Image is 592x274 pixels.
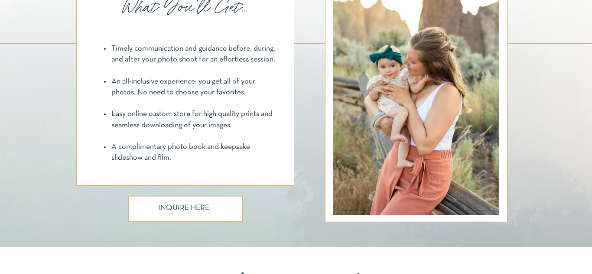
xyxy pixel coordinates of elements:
li: Easy online custom store for high quality prints and seamless downloading of your images. [111,109,279,130]
li: An all-inclusive experience: you get all of your photos. No need to choose your favorites. [111,76,279,98]
a: INQUIRE HERE [158,204,212,213]
li: Timely communication and guidance before, during, and after your photo shoot for an effortless se... [111,43,279,65]
li: A complimentary photo book and keepsake slideshow and film. [111,142,279,163]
